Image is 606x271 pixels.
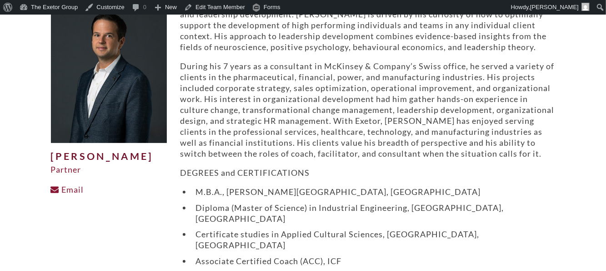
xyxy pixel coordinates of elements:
div: Partner [51,164,167,175]
p: DEGREES and CERTIFICATIONS [180,167,556,178]
a: Email [51,184,84,194]
p: During his 7 years as a consultant in McKinsey & Company’s Swiss office, he served a variety of c... [180,61,556,159]
h1: [PERSON_NAME] [51,151,167,162]
li: Certificate studies in Applied Cultural Sciences, [GEOGRAPHIC_DATA], [GEOGRAPHIC_DATA] [191,229,556,251]
li: Associate Certified Coach (ACC), ICF [191,256,556,266]
li: Diploma (Master of Science) in Industrial Engineering, [GEOGRAPHIC_DATA], [GEOGRAPHIC_DATA] [191,202,556,224]
li: M.B.A., [PERSON_NAME][GEOGRAPHIC_DATA], [GEOGRAPHIC_DATA] [191,186,556,197]
span: [PERSON_NAME] [530,4,579,10]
